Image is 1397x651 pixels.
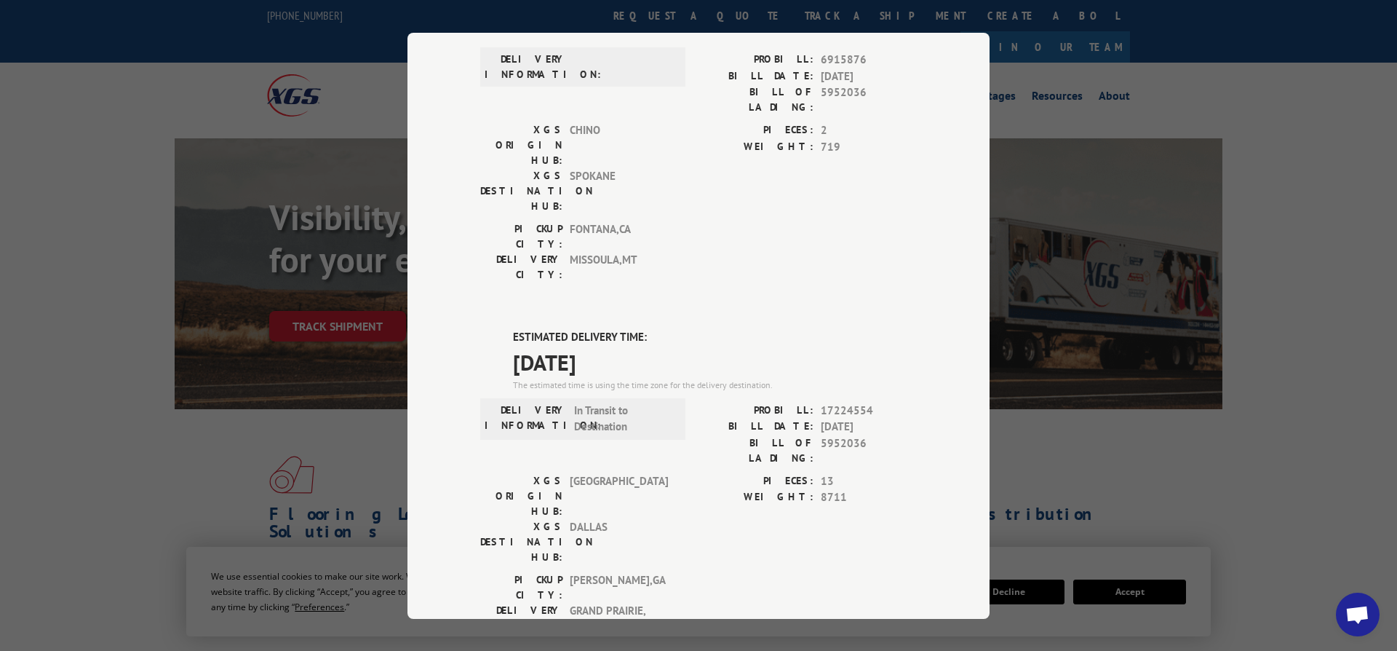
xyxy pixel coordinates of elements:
span: 17224554 [821,402,917,419]
span: 13 [821,473,917,489]
span: 2 [821,122,917,139]
span: [DATE] [821,68,917,84]
label: WEIGHT: [698,138,813,155]
label: PICKUP CITY: [480,221,562,252]
span: DALLAS [570,518,668,564]
label: PROBILL: [698,52,813,68]
label: XGS DESTINATION HUB: [480,518,562,564]
label: PICKUP CITY: [480,572,562,602]
label: BILL OF LADING: [698,84,813,115]
a: Open chat [1336,593,1380,636]
span: SPOKANE [570,168,668,214]
span: CHINO [570,122,668,168]
label: DELIVERY INFORMATION: [485,52,567,82]
label: PIECES: [698,122,813,139]
span: In Transit to Destination [574,402,672,435]
span: 8711 [821,489,917,506]
div: The estimated time is using the time zone for the delivery destination. [513,378,917,391]
label: DELIVERY CITY: [480,252,562,283]
span: [DATE] [513,345,917,378]
label: PROBILL: [698,402,813,419]
label: ESTIMATED DELIVERY TIME: [513,329,917,346]
span: 5952036 [821,84,917,115]
label: XGS ORIGIN HUB: [480,122,562,168]
span: 5952036 [821,435,917,465]
span: [DATE] [821,419,917,435]
label: DELIVERY CITY: [480,602,562,635]
span: [GEOGRAPHIC_DATA] [570,473,668,518]
span: 6915876 [821,52,917,68]
span: DELIVERED [513,8,917,41]
span: 719 [821,138,917,155]
label: DELIVERY INFORMATION: [485,402,567,435]
span: FONTANA , CA [570,221,668,252]
label: XGS DESTINATION HUB: [480,168,562,214]
label: XGS ORIGIN HUB: [480,473,562,518]
span: MISSOULA , MT [570,252,668,283]
span: [PERSON_NAME] , GA [570,572,668,602]
label: BILL DATE: [698,419,813,435]
label: BILL OF LADING: [698,435,813,465]
span: GRAND PRAIRIE , [GEOGRAPHIC_DATA] [570,602,668,635]
label: PIECES: [698,473,813,489]
label: BILL DATE: [698,68,813,84]
label: WEIGHT: [698,489,813,506]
